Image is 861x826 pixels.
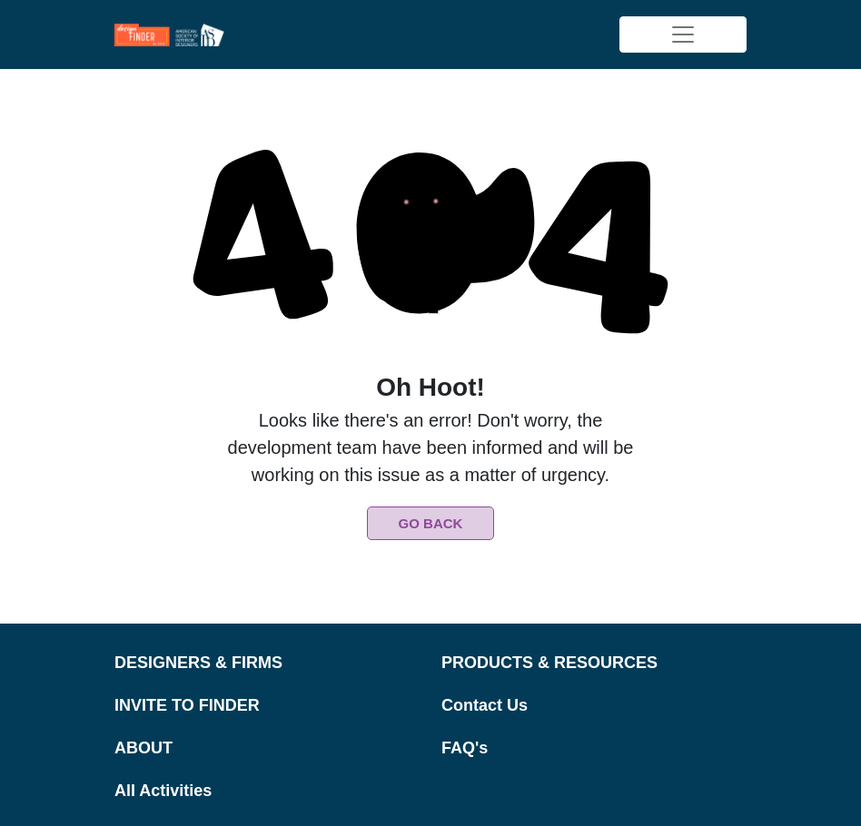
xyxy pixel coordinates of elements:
a: INVITE TO FINDER [114,693,420,718]
a: ABOUT [114,736,420,761]
img: Site Logo [114,24,233,46]
a: PRODUCTS & RESOURCES [441,651,747,675]
a: All Activities [114,779,420,803]
span: Oh Hoot! [223,369,638,407]
p: Looks like there's an error! Don't worry, the development team have been informed and will be wor... [223,369,638,488]
button: Toggle navigation [619,16,747,53]
a: FAQ's [441,736,747,761]
button: Go Back [367,506,494,540]
a: DESIGNERS & FIRMS [114,651,420,675]
a: Contact Us [441,693,747,718]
